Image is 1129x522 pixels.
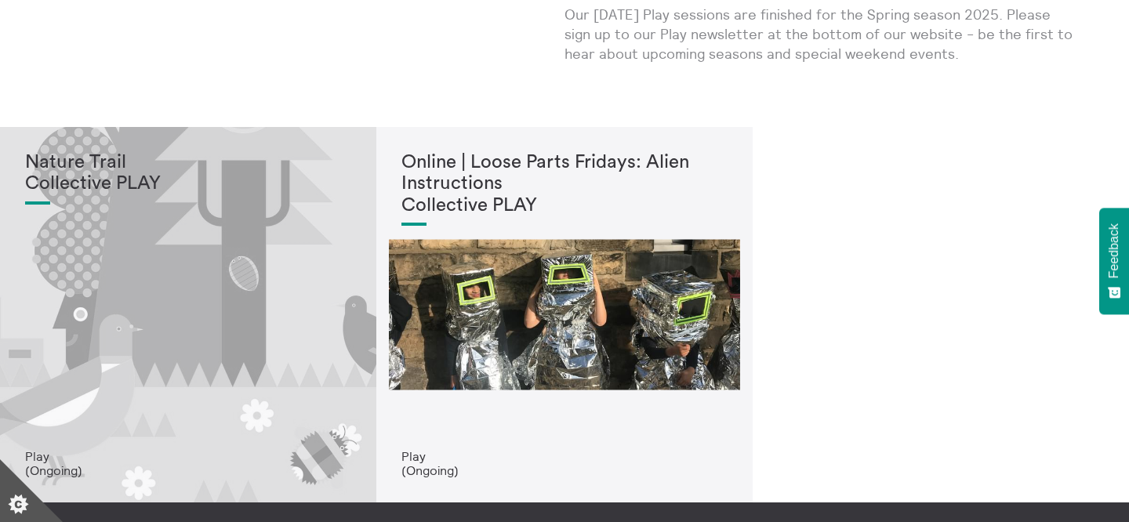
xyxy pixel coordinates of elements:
button: Feedback - Show survey [1099,208,1129,314]
h1: Nature Trail Collective PLAY [25,152,351,195]
span: Feedback [1107,223,1121,278]
a: Image5 Online | Loose Parts Fridays: Alien InstructionsCollective PLAY Play (Ongoing) [376,127,753,503]
p: (Ongoing) [401,463,728,477]
h1: Online | Loose Parts Fridays: Alien Instructions Collective PLAY [401,152,728,217]
p: (Ongoing) [25,463,351,477]
p: Our [DATE] Play sessions are finished for the Spring season 2025. Please sign up to our Play news... [564,5,1079,64]
p: Play [25,449,351,463]
p: Play [401,449,728,463]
